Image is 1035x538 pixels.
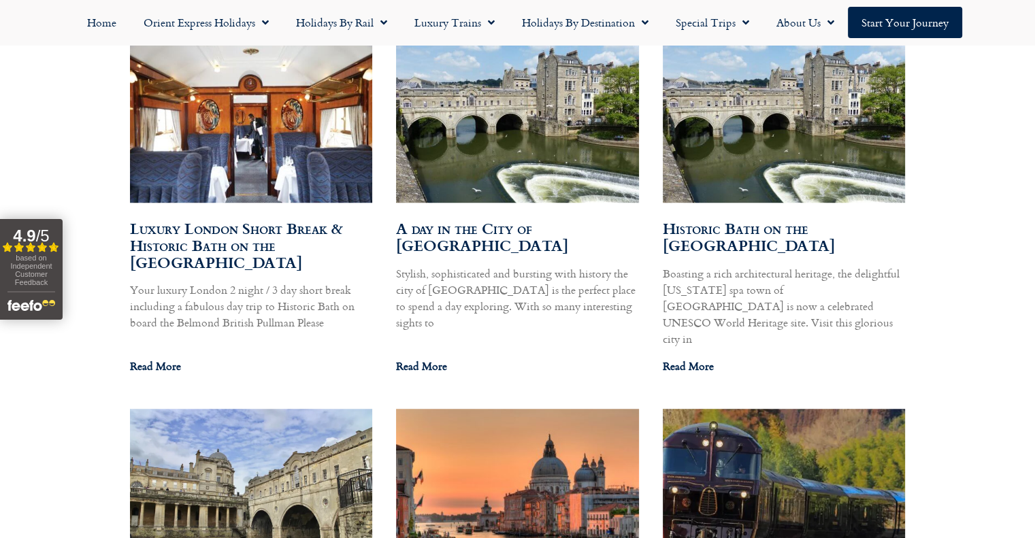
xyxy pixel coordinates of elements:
a: Orient Express Holidays [130,7,282,38]
a: Historic Bath on the [GEOGRAPHIC_DATA] [663,217,835,256]
a: Home [73,7,130,38]
a: Holidays by Rail [282,7,401,38]
a: Luxury London Short Break & Historic Bath on the [GEOGRAPHIC_DATA] [130,217,343,273]
a: Holidays by Destination [508,7,662,38]
a: Start your Journey [848,7,962,38]
a: Read more about Luxury London Short Break & Historic Bath on the British Pullman [130,358,181,374]
p: Your luxury London 2 night / 3 day short break including a fabulous day trip to Historic Bath on ... [130,282,373,331]
p: Stylish, sophisticated and bursting with history the city of [GEOGRAPHIC_DATA] is the perfect pla... [396,265,639,331]
nav: Menu [7,7,1028,38]
a: About Us [763,7,848,38]
a: Read more about A day in the City of Bath [396,358,447,374]
p: Boasting a rich architectural heritage, the delightful [US_STATE] spa town of [GEOGRAPHIC_DATA] i... [663,265,906,347]
a: A day in the City of [GEOGRAPHIC_DATA] [396,217,568,256]
a: Read more about Historic Bath on the Northern Belle [663,358,714,374]
a: Luxury Trains [401,7,508,38]
a: Special Trips [662,7,763,38]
